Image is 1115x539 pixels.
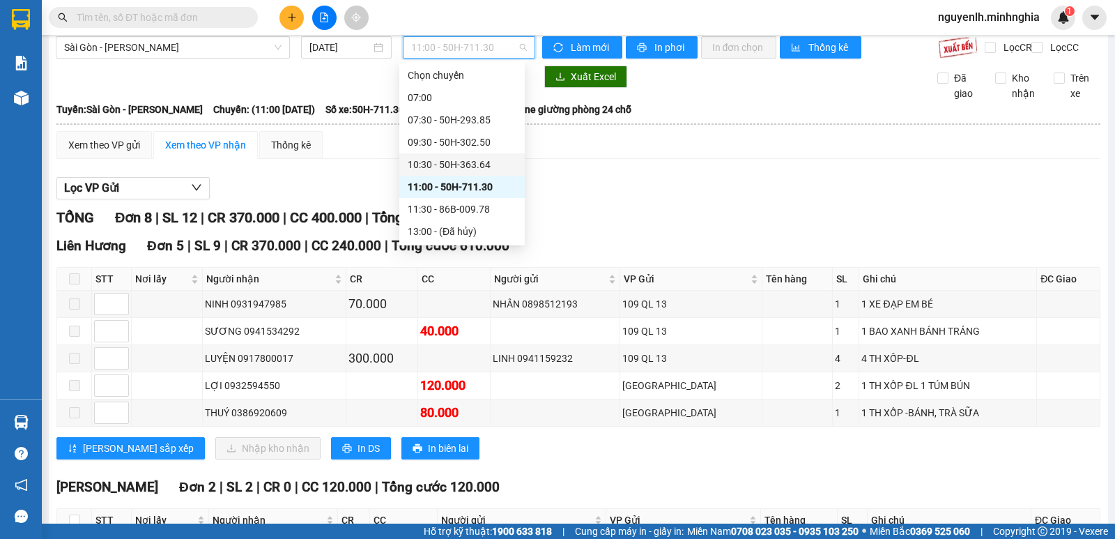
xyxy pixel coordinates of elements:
[56,479,158,495] span: [PERSON_NAME]
[981,524,983,539] span: |
[290,209,362,226] span: CC 400.000
[420,321,488,341] div: 40.000
[637,43,649,54] span: printer
[135,513,194,528] span: Nơi lấy
[835,378,857,393] div: 2
[385,238,388,254] span: |
[1031,509,1100,532] th: ĐC Giao
[808,40,850,55] span: Thống kê
[610,513,747,528] span: VP Gửi
[295,479,298,495] span: |
[348,294,416,314] div: 70.000
[835,296,857,312] div: 1
[201,209,204,226] span: |
[575,524,684,539] span: Cung cấp máy in - giấy in:
[271,137,311,153] div: Thống kê
[1065,6,1075,16] sup: 1
[441,513,592,528] span: Người gửi
[624,271,748,287] span: VP Gửi
[399,64,525,86] div: Chọn chuyến
[408,157,516,172] div: 10:30 - 50H-363.64
[187,238,191,254] span: |
[1089,11,1101,24] span: caret-down
[305,238,308,254] span: |
[58,13,68,22] span: search
[365,209,369,226] span: |
[620,318,762,345] td: 109 QL 13
[542,36,622,59] button: syncLàm mới
[833,268,860,291] th: SL
[620,345,762,372] td: 109 QL 13
[622,378,760,393] div: [GEOGRAPHIC_DATA]
[56,104,203,115] b: Tuyến: Sài Gòn - [PERSON_NAME]
[408,68,516,83] div: Chọn chuyến
[64,179,119,197] span: Lọc VP Gửi
[454,102,631,117] span: Loại xe: Limousine giường phòng 24 chỗ
[861,324,1034,339] div: 1 BAO XANH BÁNH TRÁNG
[135,271,188,287] span: Nơi lấy
[492,526,552,537] strong: 1900 633 818
[620,291,762,318] td: 109 QL 13
[302,479,371,495] span: CC 120.000
[835,405,857,420] div: 1
[762,268,833,291] th: Tên hàng
[654,40,686,55] span: In phơi
[115,209,152,226] span: Đơn 8
[870,524,970,539] span: Miền Bắc
[544,66,627,88] button: downloadXuất Excel
[382,479,500,495] span: Tổng cước 120.000
[622,324,760,339] div: 109 QL 13
[424,524,552,539] span: Hỗ trợ kỹ thuật:
[375,479,378,495] span: |
[342,443,352,455] span: printer
[622,351,760,366] div: 109 QL 13
[213,513,323,528] span: Người nhận
[791,43,803,54] span: bar-chart
[56,209,94,226] span: TỔNG
[761,509,838,532] th: Tên hàng
[346,268,419,291] th: CR
[408,224,516,239] div: 13:00 - (Đã hủy)
[344,6,369,30] button: aim
[562,524,564,539] span: |
[910,526,970,537] strong: 0369 525 060
[283,209,286,226] span: |
[862,529,866,534] span: ⚪️
[687,524,859,539] span: Miền Nam
[68,137,140,153] div: Xem theo VP gửi
[213,102,315,117] span: Chuyến: (11:00 [DATE])
[948,70,985,101] span: Đã giao
[408,135,516,150] div: 09:30 - 50H-302.50
[938,36,978,59] img: 9k=
[408,112,516,128] div: 07:30 - 50H-293.85
[287,13,297,22] span: plus
[835,351,857,366] div: 4
[68,443,77,455] span: sort-ascending
[428,441,468,456] span: In biên lai
[553,43,565,54] span: sync
[205,378,344,393] div: LỢI 0932594550
[868,509,1031,532] th: Ghi chú
[859,268,1037,291] th: Ghi chú
[312,6,337,30] button: file-add
[231,238,301,254] span: CR 370.000
[861,296,1034,312] div: 1 XE ĐẠP EM BÉ
[56,238,126,254] span: Liên Hương
[325,102,404,117] span: Số xe: 50H-711.30
[14,56,29,70] img: solution-icon
[401,437,479,460] button: printerIn biên lai
[998,40,1034,55] span: Lọc CR
[64,37,282,58] span: Sài Gòn - Phan Rí
[208,209,279,226] span: CR 370.000
[620,372,762,400] td: Sài Gòn
[780,36,861,59] button: bar-chartThống kê
[220,479,223,495] span: |
[224,238,228,254] span: |
[205,351,344,366] div: LUYỆN 0917800017
[571,40,611,55] span: Làm mới
[263,479,291,495] span: CR 0
[226,479,253,495] span: SL 2
[205,405,344,420] div: THUÝ 0386920609
[77,10,241,25] input: Tìm tên, số ĐT hoặc mã đơn
[1082,6,1107,30] button: caret-down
